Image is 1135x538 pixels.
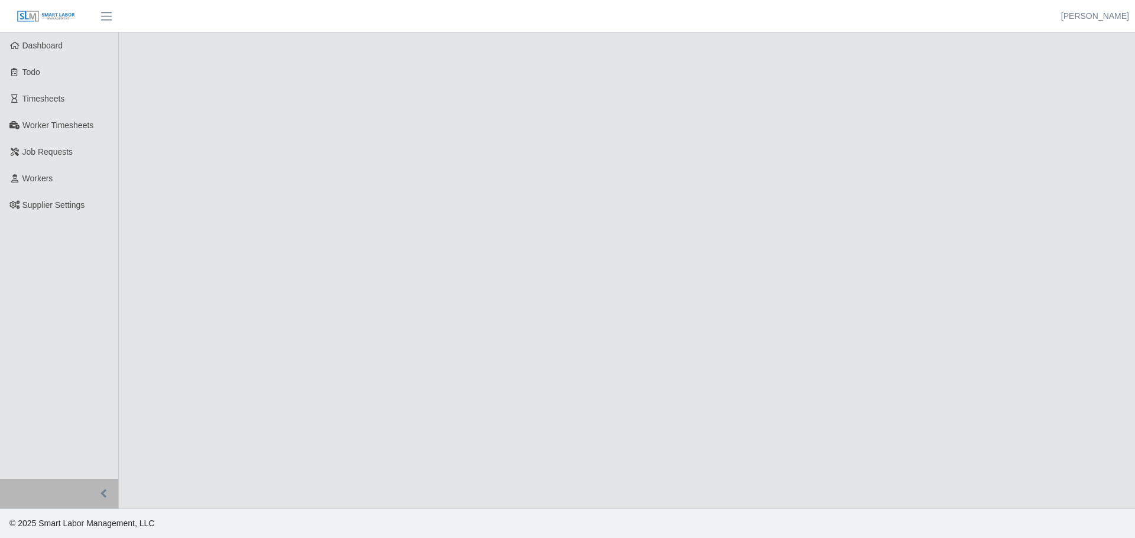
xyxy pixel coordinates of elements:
[22,147,73,156] span: Job Requests
[22,94,65,103] span: Timesheets
[22,41,63,50] span: Dashboard
[1061,10,1129,22] a: [PERSON_NAME]
[22,67,40,77] span: Todo
[22,174,53,183] span: Workers
[22,120,93,130] span: Worker Timesheets
[22,200,85,210] span: Supplier Settings
[17,10,76,23] img: SLM Logo
[9,519,154,528] span: © 2025 Smart Labor Management, LLC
